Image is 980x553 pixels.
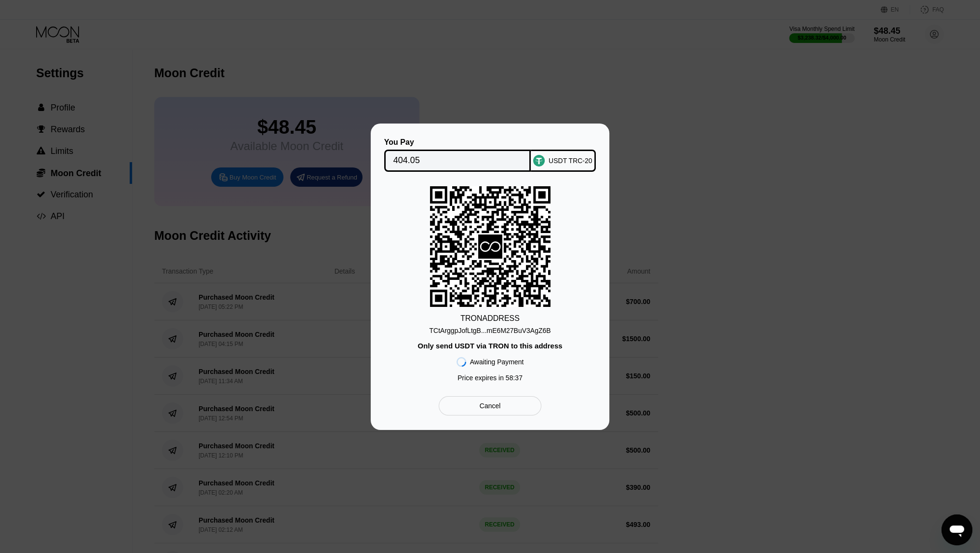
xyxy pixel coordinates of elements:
[506,374,523,382] span: 58 : 37
[941,514,972,545] iframe: Button to launch messaging window
[429,327,550,334] div: TCtArggpJofLtgB...mE6M27BuV3AgZ6B
[460,314,520,323] div: TRON ADDRESS
[385,138,595,172] div: You PayUSDT TRC-20
[480,401,501,410] div: Cancel
[549,157,592,165] div: USDT TRC-20
[457,374,523,382] div: Price expires in
[439,396,541,415] div: Cancel
[417,342,562,350] div: Only send USDT via TRON to this address
[429,323,550,334] div: TCtArggpJofLtgB...mE6M27BuV3AgZ6B
[384,138,531,147] div: You Pay
[470,358,524,366] div: Awaiting Payment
